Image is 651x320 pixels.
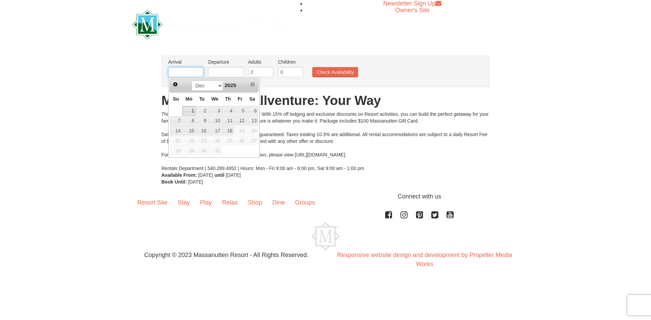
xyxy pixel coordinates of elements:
h1: Massanutten Fallventure: Your Way [161,94,490,107]
td: unAvailable [170,136,182,146]
a: Dine [267,192,290,213]
span: Wednesday [211,96,218,102]
a: 18 [222,126,234,135]
td: available [170,126,182,136]
span: Thursday [225,96,231,102]
td: available [182,126,196,136]
strong: until [214,172,224,178]
td: available [196,126,208,136]
a: 3 [208,106,221,115]
td: unAvailable [222,136,234,146]
td: available [182,106,196,116]
span: 31 [208,146,221,155]
span: Next [250,82,255,87]
span: 29 [182,146,195,155]
span: Sunday [173,96,179,102]
a: 5 [234,106,246,115]
a: 7 [170,116,182,126]
a: Massanutten Resort [132,16,288,31]
a: 10 [208,116,221,126]
td: available [182,116,196,126]
a: 8 [182,116,195,126]
a: 14 [170,126,182,135]
a: 2 [196,106,208,115]
strong: Available From: [161,172,197,178]
td: unAvailable [196,136,208,146]
td: available [246,106,258,116]
span: 26 [234,136,246,146]
label: Children [278,59,303,65]
span: 30 [196,146,208,155]
a: Groups [290,192,320,213]
a: 13 [246,116,258,126]
span: 19 [234,126,246,135]
td: unAvailable [234,126,246,136]
a: 1 [182,106,195,115]
a: 4 [222,106,234,115]
td: available [234,106,246,116]
img: Massanutten Resort Logo [311,222,340,251]
td: available [208,116,222,126]
strong: Book Until: [161,179,187,185]
span: 25 [222,136,234,146]
a: 11 [222,116,234,126]
td: unAvailable [246,126,258,136]
td: unAvailable [182,136,196,146]
span: [DATE] [226,172,241,178]
a: Play [195,192,217,213]
td: unAvailable [208,146,222,156]
a: 9 [196,116,208,126]
a: 16 [196,126,208,135]
a: Owner's Site [395,7,430,14]
span: 23 [196,136,208,146]
td: available [170,116,182,126]
span: Saturday [249,96,255,102]
td: unAvailable [196,146,208,156]
a: 15 [182,126,195,135]
span: 24 [208,136,221,146]
a: 12 [234,116,246,126]
span: Prev [173,82,178,87]
img: Massanutten Resort Logo [132,10,288,39]
span: Tuesday [199,96,204,102]
td: unAvailable [208,136,222,146]
a: Next [248,80,257,89]
td: available [208,126,222,136]
td: available [196,116,208,126]
span: Monday [185,96,192,102]
span: Friday [238,96,242,102]
td: unAvailable [246,136,258,146]
a: 17 [208,126,221,135]
td: unAvailable [234,136,246,146]
label: Adults [248,59,273,65]
p: Copyright © 2023 Massanutten Resort - All Rights Reserved. [127,251,325,260]
span: 27 [246,136,258,146]
span: [DATE] [198,172,213,178]
a: Shop [243,192,267,213]
label: Departure [208,59,243,65]
span: [DATE] [188,179,203,185]
div: This fall, adventure is all yours at Massanutten! With 15% off lodging and exclusive discounts on... [161,111,490,172]
a: Resort Site [132,192,173,213]
span: 28 [170,146,182,155]
a: Relax [217,192,243,213]
button: Check Availability [312,67,358,77]
a: 6 [246,106,258,115]
label: Arrival [168,59,203,65]
td: available [246,116,258,126]
td: unAvailable [170,146,182,156]
td: available [222,126,234,136]
a: Stay [173,192,195,213]
td: available [208,106,222,116]
td: available [234,116,246,126]
span: 2025 [224,82,236,88]
span: 21 [170,136,182,146]
td: available [222,116,234,126]
a: Responsive website design and development by Propeller Media Works [337,252,512,268]
td: available [196,106,208,116]
td: unAvailable [182,146,196,156]
p: Connect with us [132,192,519,201]
td: available [222,106,234,116]
span: 22 [182,136,195,146]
